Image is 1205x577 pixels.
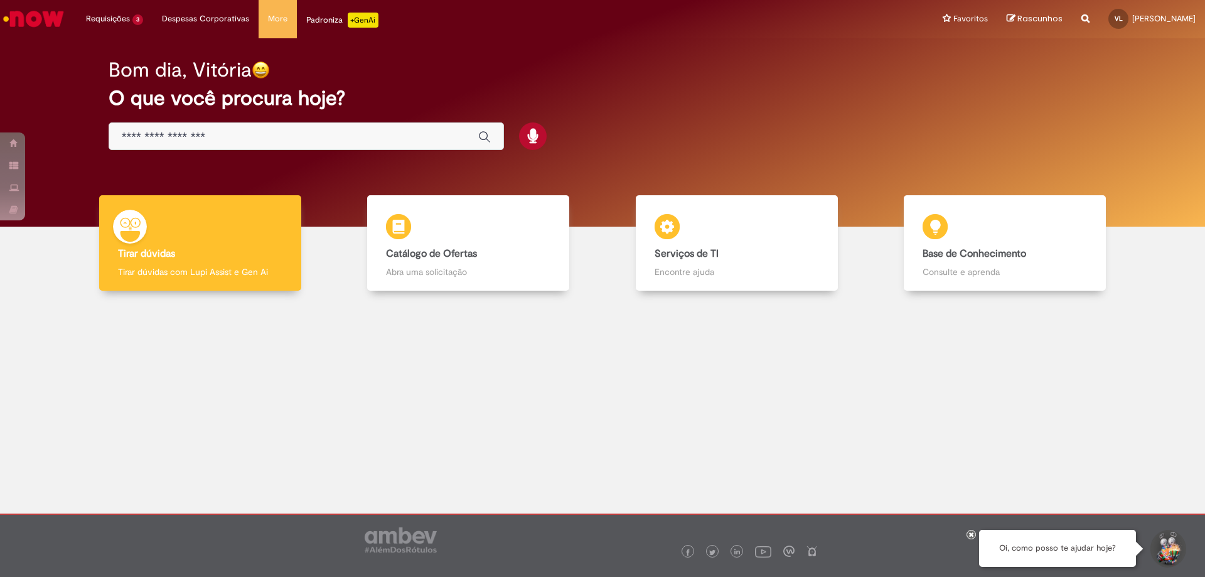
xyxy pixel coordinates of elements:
p: Consulte e aprenda [923,266,1087,278]
img: logo_footer_facebook.png [685,549,691,556]
span: More [268,13,287,25]
img: logo_footer_linkedin.png [734,549,741,556]
p: Encontre ajuda [655,266,819,278]
img: logo_footer_workplace.png [783,546,795,557]
b: Tirar dúvidas [118,247,175,260]
span: [PERSON_NAME] [1132,13,1196,24]
span: Favoritos [953,13,988,25]
h2: Bom dia, Vitória [109,59,252,81]
img: logo_footer_twitter.png [709,549,715,556]
img: ServiceNow [1,6,66,31]
img: happy-face.png [252,61,270,79]
b: Base de Conhecimento [923,247,1026,260]
p: Abra uma solicitação [386,266,550,278]
a: Tirar dúvidas Tirar dúvidas com Lupi Assist e Gen Ai [66,195,335,291]
span: Despesas Corporativas [162,13,249,25]
div: Oi, como posso te ajudar hoje? [979,530,1136,567]
a: Rascunhos [1007,13,1063,25]
a: Serviços de TI Encontre ajuda [602,195,871,291]
h2: O que você procura hoje? [109,87,1097,109]
img: logo_footer_naosei.png [806,546,818,557]
p: Tirar dúvidas com Lupi Assist e Gen Ai [118,266,282,278]
img: logo_footer_youtube.png [755,543,771,559]
img: logo_footer_ambev_rotulo_gray.png [365,527,437,553]
span: VL [1115,14,1123,23]
b: Catálogo de Ofertas [386,247,477,260]
a: Base de Conhecimento Consulte e aprenda [871,195,1140,291]
div: Padroniza [306,13,378,28]
span: 3 [132,14,143,25]
p: +GenAi [348,13,378,28]
a: Catálogo de Ofertas Abra uma solicitação [335,195,603,291]
b: Serviços de TI [655,247,719,260]
span: Requisições [86,13,130,25]
button: Iniciar Conversa de Suporte [1149,530,1186,568]
span: Rascunhos [1017,13,1063,24]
